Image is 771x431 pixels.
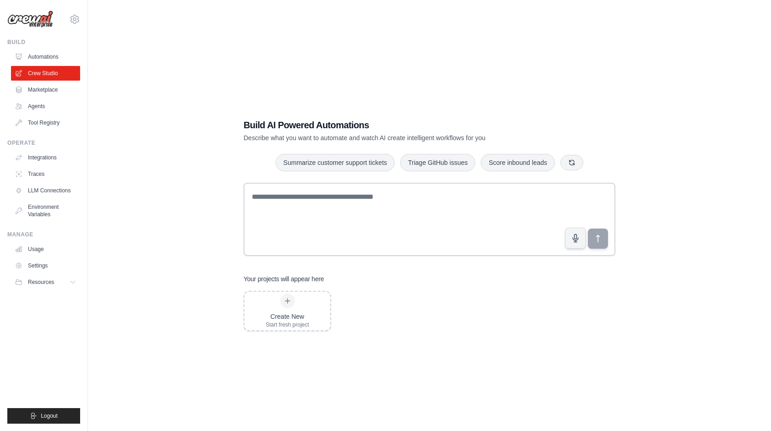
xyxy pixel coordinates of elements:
button: Score inbound leads [481,154,555,171]
a: Marketplace [11,82,80,97]
button: Logout [7,408,80,424]
a: Environment Variables [11,200,80,222]
span: Logout [41,412,58,420]
button: Get new suggestions [560,155,583,170]
div: Manage [7,231,80,238]
button: Click to speak your automation idea [565,228,586,249]
a: Agents [11,99,80,114]
div: Create New [266,312,309,321]
h1: Build AI Powered Automations [244,119,551,131]
button: Resources [11,275,80,289]
div: Start fresh project [266,321,309,328]
a: LLM Connections [11,183,80,198]
h3: Your projects will appear here [244,274,324,284]
img: Logo [7,11,53,28]
a: Usage [11,242,80,256]
a: Tool Registry [11,115,80,130]
span: Resources [28,278,54,286]
button: Triage GitHub issues [400,154,475,171]
a: Traces [11,167,80,181]
p: Describe what you want to automate and watch AI create intelligent workflows for you [244,133,551,142]
a: Settings [11,258,80,273]
a: Integrations [11,150,80,165]
div: Operate [7,139,80,147]
button: Summarize customer support tickets [276,154,395,171]
a: Crew Studio [11,66,80,81]
a: Automations [11,49,80,64]
div: Build [7,38,80,46]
